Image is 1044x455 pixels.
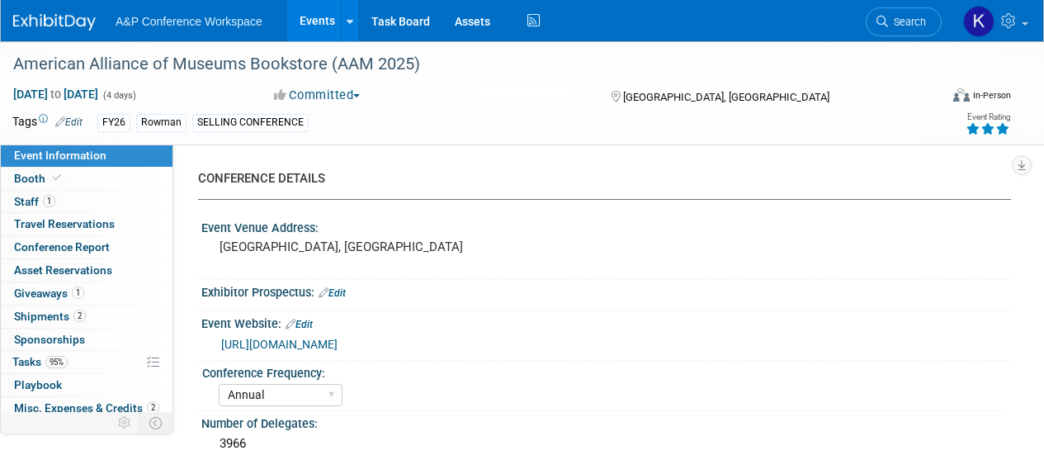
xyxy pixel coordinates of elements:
[1,306,172,328] a: Shipments2
[73,310,86,322] span: 2
[1,374,172,396] a: Playbook
[43,195,55,207] span: 1
[102,90,136,101] span: (4 days)
[198,170,999,187] div: CONFERENCE DETAILS
[13,14,96,31] img: ExhibitDay
[14,378,62,391] span: Playbook
[14,310,86,323] span: Shipments
[888,16,926,28] span: Search
[48,88,64,101] span: to
[201,216,1011,236] div: Event Venue Address:
[14,240,110,254] span: Conference Report
[7,50,926,79] div: American Alliance of Museums Bookstore (AAM 2025)
[55,116,83,128] a: Edit
[319,287,346,299] a: Edit
[972,89,1011,102] div: In-Person
[12,87,99,102] span: [DATE] [DATE]
[1,191,172,213] a: Staff1
[1,145,172,167] a: Event Information
[865,86,1011,111] div: Event Format
[966,113,1010,121] div: Event Rating
[201,411,1011,432] div: Number of Delegates:
[201,280,1011,301] div: Exhibitor Prospectus:
[1,259,172,282] a: Asset Reservations
[14,217,115,230] span: Travel Reservations
[1,282,172,305] a: Giveaways1
[202,361,1004,382] div: Conference Frequency:
[136,114,187,131] div: Rowman
[14,401,159,415] span: Misc. Expenses & Credits
[14,149,106,162] span: Event Information
[12,355,68,368] span: Tasks
[220,239,521,254] pre: [GEOGRAPHIC_DATA], [GEOGRAPHIC_DATA]
[72,287,84,299] span: 1
[139,412,173,434] td: Toggle Event Tabs
[97,114,130,131] div: FY26
[1,213,172,235] a: Travel Reservations
[221,338,338,351] a: [URL][DOMAIN_NAME]
[192,114,309,131] div: SELLING CONFERENCE
[1,329,172,351] a: Sponsorships
[1,397,172,419] a: Misc. Expenses & Credits2
[201,311,1011,333] div: Event Website:
[268,87,366,104] button: Committed
[14,263,112,277] span: Asset Reservations
[1,351,172,373] a: Tasks95%
[12,113,83,132] td: Tags
[116,15,262,28] span: A&P Conference Workspace
[963,6,994,37] img: Kate Hunneyball
[45,356,68,368] span: 95%
[14,287,84,300] span: Giveaways
[1,168,172,190] a: Booth
[14,195,55,208] span: Staff
[866,7,942,36] a: Search
[14,333,85,346] span: Sponsorships
[953,88,970,102] img: Format-Inperson.png
[147,401,159,414] span: 2
[14,172,64,185] span: Booth
[1,236,172,258] a: Conference Report
[53,173,61,182] i: Booth reservation complete
[286,319,313,330] a: Edit
[111,412,139,434] td: Personalize Event Tab Strip
[623,91,829,103] span: [GEOGRAPHIC_DATA], [GEOGRAPHIC_DATA]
